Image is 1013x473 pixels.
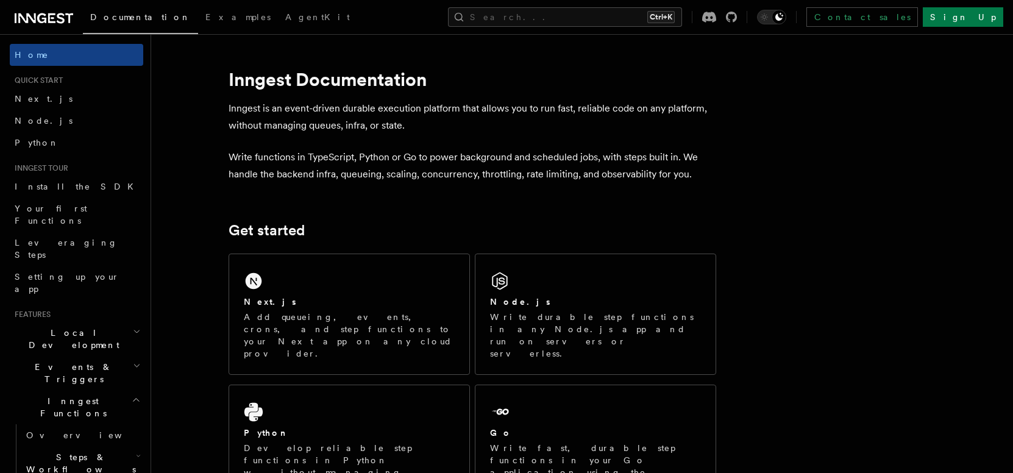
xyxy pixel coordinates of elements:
p: Inngest is an event-driven durable execution platform that allows you to run fast, reliable code ... [229,100,716,134]
span: Next.js [15,94,73,104]
h2: Python [244,427,289,439]
kbd: Ctrl+K [647,11,675,23]
span: Python [15,138,59,148]
p: Write durable step functions in any Node.js app and run on servers or serverless. [490,311,701,360]
span: Setting up your app [15,272,119,294]
a: Your first Functions [10,197,143,232]
a: Install the SDK [10,176,143,197]
a: Leveraging Steps [10,232,143,266]
span: Quick start [10,76,63,85]
button: Toggle dark mode [757,10,786,24]
a: Home [10,44,143,66]
span: Inngest Functions [10,395,132,419]
a: Python [10,132,143,154]
a: Get started [229,222,305,239]
span: Overview [26,430,152,440]
span: Features [10,310,51,319]
span: Home [15,49,49,61]
a: Examples [198,4,278,33]
span: Local Development [10,327,133,351]
a: AgentKit [278,4,357,33]
h2: Node.js [490,296,550,308]
a: Setting up your app [10,266,143,300]
span: Inngest tour [10,163,68,173]
span: Documentation [90,12,191,22]
a: Node.jsWrite durable step functions in any Node.js app and run on servers or serverless. [475,254,716,375]
button: Search...Ctrl+K [448,7,682,27]
a: Next.js [10,88,143,110]
p: Write functions in TypeScript, Python or Go to power background and scheduled jobs, with steps bu... [229,149,716,183]
button: Events & Triggers [10,356,143,390]
h1: Inngest Documentation [229,68,716,90]
button: Local Development [10,322,143,356]
span: Events & Triggers [10,361,133,385]
h2: Next.js [244,296,296,308]
a: Overview [21,424,143,446]
button: Inngest Functions [10,390,143,424]
a: Next.jsAdd queueing, events, crons, and step functions to your Next app on any cloud provider. [229,254,470,375]
a: Documentation [83,4,198,34]
span: Node.js [15,116,73,126]
span: Leveraging Steps [15,238,118,260]
span: Your first Functions [15,204,87,226]
span: AgentKit [285,12,350,22]
span: Examples [205,12,271,22]
h2: Go [490,427,512,439]
a: Sign Up [923,7,1003,27]
p: Add queueing, events, crons, and step functions to your Next app on any cloud provider. [244,311,455,360]
span: Install the SDK [15,182,141,191]
a: Node.js [10,110,143,132]
a: Contact sales [806,7,918,27]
